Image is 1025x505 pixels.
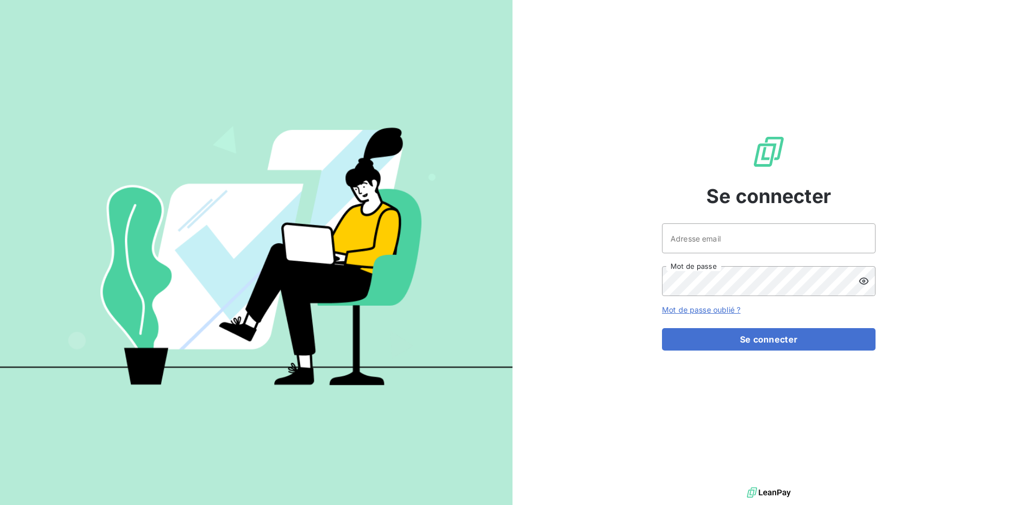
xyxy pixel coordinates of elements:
[662,305,740,314] a: Mot de passe oublié ?
[747,485,791,501] img: logo
[706,182,831,211] span: Se connecter
[662,223,876,253] input: placeholder
[662,328,876,351] button: Se connecter
[752,135,786,169] img: Logo LeanPay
